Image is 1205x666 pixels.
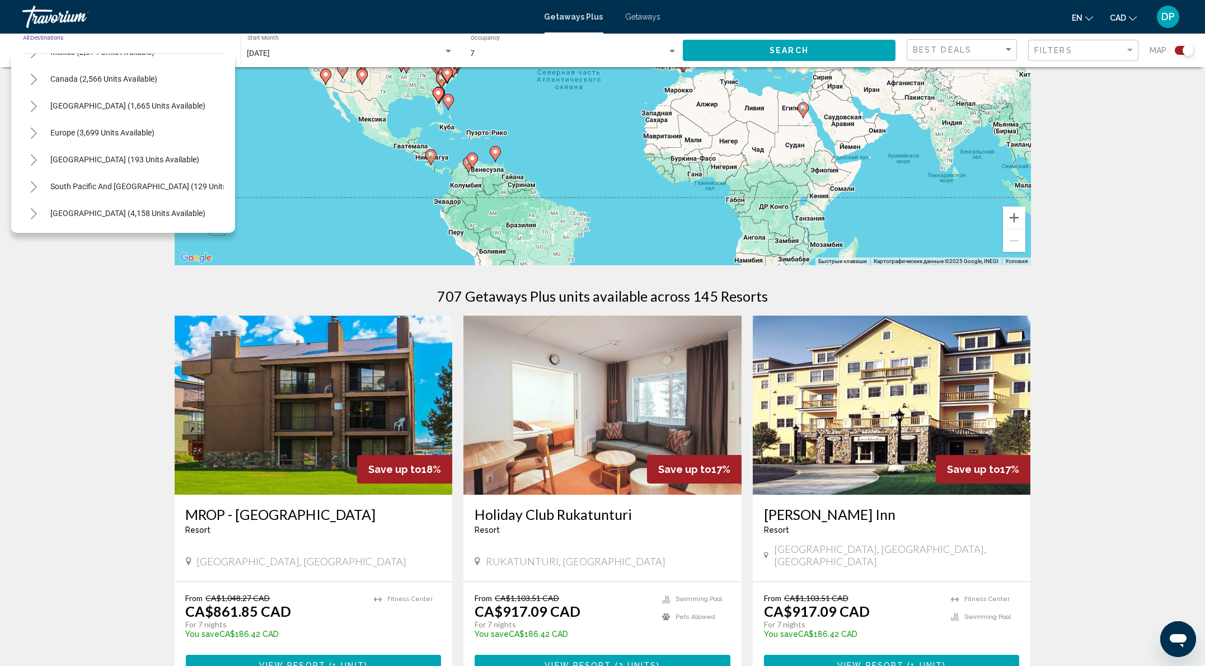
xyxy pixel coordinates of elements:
[1005,258,1028,264] a: Условия
[471,49,475,58] span: 7
[676,613,715,621] span: Pets Allowed
[197,555,407,567] span: [GEOGRAPHIC_DATA], [GEOGRAPHIC_DATA]
[247,49,270,58] span: [DATE]
[770,46,809,55] span: Search
[774,543,1020,567] span: [GEOGRAPHIC_DATA], [GEOGRAPHIC_DATA], [GEOGRAPHIC_DATA]
[764,630,940,639] p: CA$186.42 CAD
[45,200,211,226] button: [GEOGRAPHIC_DATA] (4,158 units available)
[50,209,205,218] span: [GEOGRAPHIC_DATA] (4,158 units available)
[1028,39,1138,62] button: Filter
[475,506,730,523] a: Holiday Club Rukatunturi
[874,258,998,264] span: Картографические данные ©2025 Google, INEGI
[475,620,651,630] p: For 7 nights
[936,455,1030,484] div: 17%
[186,506,442,523] a: MROP - [GEOGRAPHIC_DATA]
[1160,621,1196,657] iframe: Кнопка запуска окна обмена сообщениями
[658,463,711,475] span: Save up to
[1003,207,1025,229] button: Увеличить
[1034,46,1072,55] span: Filters
[964,595,1010,603] span: Fitness Center
[475,526,500,534] span: Resort
[50,128,154,137] span: Europe (3,699 units available)
[50,101,205,110] span: [GEOGRAPHIC_DATA] (1,665 units available)
[368,463,421,475] span: Save up to
[486,555,665,567] span: RUKATUNTURI, [GEOGRAPHIC_DATA]
[22,175,45,198] button: Toggle South Pacific and Oceania (129 units available)
[753,316,1031,495] img: 5422E01L.jpg
[1072,10,1093,26] button: Change language
[1154,5,1183,29] button: User Menu
[764,620,940,630] p: For 7 nights
[1150,43,1166,58] span: Map
[50,182,262,191] span: South Pacific and [GEOGRAPHIC_DATA] (129 units available)
[1110,13,1126,22] span: CAD
[22,202,45,224] button: Toggle South America (4,158 units available)
[475,630,509,639] span: You save
[463,316,742,495] img: F067I01X.jpg
[50,155,199,164] span: [GEOGRAPHIC_DATA] (193 units available)
[764,603,870,620] p: CA$917.09 CAD
[764,630,798,639] span: You save
[683,40,895,60] button: Search
[764,526,789,534] span: Resort
[913,45,972,54] span: Best Deals
[186,630,220,639] span: You save
[1072,13,1082,22] span: en
[177,251,214,265] img: Google
[495,593,559,603] span: CA$1,103.51 CAD
[186,593,203,603] span: From
[676,595,722,603] span: Swimming Pool
[22,68,45,90] button: Toggle Canada (2,566 units available)
[647,455,742,484] div: 17%
[22,95,45,117] button: Toggle Caribbean & Atlantic Islands (1,665 units available)
[764,506,1020,523] a: [PERSON_NAME] Inn
[818,257,867,265] button: Быстрые клавиши
[45,147,205,172] button: [GEOGRAPHIC_DATA] (193 units available)
[175,316,453,495] img: ii_blm1.jpg
[186,526,211,534] span: Resort
[545,12,603,21] a: Getaways Plus
[22,121,45,144] button: Toggle Europe (3,699 units available)
[22,148,45,171] button: Toggle Australia (193 units available)
[964,613,1011,621] span: Swimming Pool
[45,66,163,92] button: Canada (2,566 units available)
[387,595,433,603] span: Fitness Center
[475,603,580,620] p: CA$917.09 CAD
[1003,229,1025,252] button: Уменьшить
[22,6,533,28] a: Travorium
[475,630,651,639] p: CA$186.42 CAD
[947,463,1000,475] span: Save up to
[784,593,848,603] span: CA$1,103.51 CAD
[475,593,492,603] span: From
[913,45,1014,55] mat-select: Sort by
[437,288,768,304] h1: 707 Getaways Plus units available across 145 Resorts
[186,603,292,620] p: CA$861.85 CAD
[1110,10,1137,26] button: Change currency
[206,593,270,603] span: CA$1,048.27 CAD
[1161,11,1175,22] span: DP
[45,173,268,199] button: South Pacific and [GEOGRAPHIC_DATA] (129 units available)
[764,593,781,603] span: From
[357,455,452,484] div: 18%
[626,12,661,21] a: Getaways
[45,93,211,119] button: [GEOGRAPHIC_DATA] (1,665 units available)
[177,251,214,265] a: Открыть эту область в Google Картах (в новом окне)
[186,630,363,639] p: CA$186.42 CAD
[186,620,363,630] p: For 7 nights
[50,74,157,83] span: Canada (2,566 units available)
[45,120,160,146] button: Europe (3,699 units available)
